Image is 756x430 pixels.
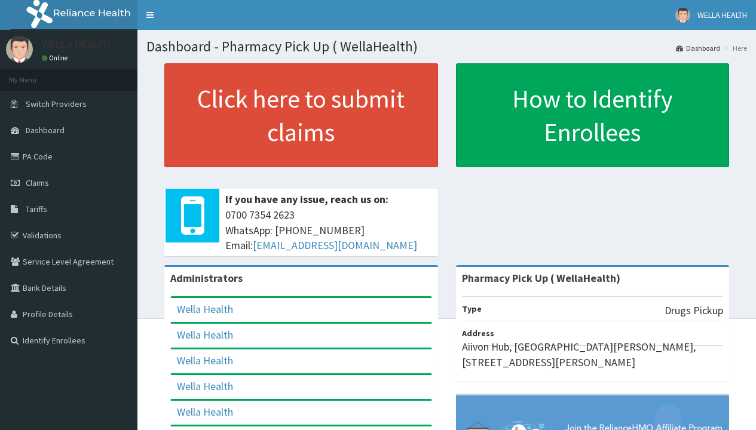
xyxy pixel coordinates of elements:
[697,10,747,20] span: WELLA HEALTH
[462,271,620,285] strong: Pharmacy Pick Up ( WellaHealth)
[6,36,33,63] img: User Image
[26,204,47,214] span: Tariffs
[225,192,388,206] b: If you have any issue, reach us on:
[462,339,724,370] p: Aiivon Hub, [GEOGRAPHIC_DATA][PERSON_NAME], [STREET_ADDRESS][PERSON_NAME]
[225,207,432,253] span: 0700 7354 2623 WhatsApp: [PHONE_NUMBER] Email:
[456,63,730,167] a: How to Identify Enrollees
[462,328,494,339] b: Address
[253,238,417,252] a: [EMAIL_ADDRESS][DOMAIN_NAME]
[676,43,720,53] a: Dashboard
[146,39,747,54] h1: Dashboard - Pharmacy Pick Up ( WellaHealth)
[177,354,233,367] a: Wella Health
[26,99,87,109] span: Switch Providers
[26,177,49,188] span: Claims
[675,8,690,23] img: User Image
[177,405,233,419] a: Wella Health
[164,63,438,167] a: Click here to submit claims
[665,303,723,318] p: Drugs Pickup
[42,54,71,62] a: Online
[462,303,482,314] b: Type
[26,125,65,136] span: Dashboard
[177,302,233,316] a: Wella Health
[177,328,233,342] a: Wella Health
[170,271,243,285] b: Administrators
[42,39,111,50] p: WELLA HEALTH
[721,43,747,53] li: Here
[177,379,233,393] a: Wella Health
